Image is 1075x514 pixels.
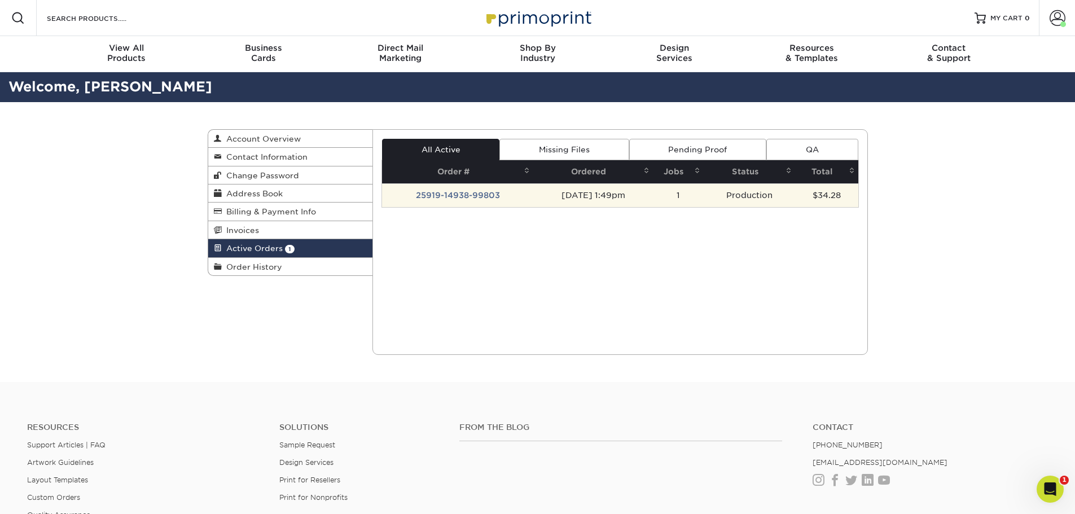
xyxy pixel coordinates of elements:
a: Direct MailMarketing [332,36,469,72]
a: Design Services [279,458,334,467]
th: Order # [382,160,533,183]
a: Artwork Guidelines [27,458,94,467]
span: Order History [222,262,282,271]
h4: From the Blog [459,423,782,432]
a: All Active [382,139,499,160]
td: 25919-14938-99803 [382,183,533,207]
span: Design [606,43,743,53]
a: Pending Proof [629,139,766,160]
span: Address Book [222,189,283,198]
div: Services [606,43,743,63]
a: Active Orders 1 [208,239,373,257]
a: QA [766,139,858,160]
td: [DATE] 1:49pm [533,183,652,207]
span: Shop By [469,43,606,53]
span: Resources [743,43,880,53]
span: Account Overview [222,134,301,143]
div: Industry [469,43,606,63]
td: 1 [653,183,704,207]
span: 1 [1060,476,1069,485]
a: Print for Resellers [279,476,340,484]
a: Sample Request [279,441,335,449]
span: Contact [880,43,1017,53]
td: Production [704,183,795,207]
span: Direct Mail [332,43,469,53]
a: Invoices [208,221,373,239]
a: Custom Orders [27,493,80,502]
a: Billing & Payment Info [208,203,373,221]
div: & Templates [743,43,880,63]
a: Contact& Support [880,36,1017,72]
div: Products [58,43,195,63]
a: View AllProducts [58,36,195,72]
a: Account Overview [208,130,373,148]
th: Ordered [533,160,652,183]
a: Print for Nonprofits [279,493,348,502]
a: Shop ByIndustry [469,36,606,72]
a: Missing Files [499,139,629,160]
span: Business [195,43,332,53]
input: SEARCH PRODUCTS..... [46,11,156,25]
a: Support Articles | FAQ [27,441,106,449]
a: DesignServices [606,36,743,72]
td: $34.28 [795,183,858,207]
span: Contact Information [222,152,308,161]
a: Contact Information [208,148,373,166]
span: Change Password [222,171,299,180]
div: Marketing [332,43,469,63]
a: [EMAIL_ADDRESS][DOMAIN_NAME] [813,458,947,467]
div: & Support [880,43,1017,63]
div: Cards [195,43,332,63]
iframe: Intercom live chat [1037,476,1064,503]
a: Order History [208,258,373,275]
span: 1 [285,245,295,253]
a: Contact [813,423,1048,432]
th: Jobs [653,160,704,183]
span: Active Orders [222,244,283,253]
span: Invoices [222,226,259,235]
img: Primoprint [481,6,594,30]
a: Address Book [208,184,373,203]
span: 0 [1025,14,1030,22]
span: View All [58,43,195,53]
span: MY CART [990,14,1023,23]
th: Total [795,160,858,183]
a: BusinessCards [195,36,332,72]
th: Status [704,160,795,183]
h4: Resources [27,423,262,432]
span: Billing & Payment Info [222,207,316,216]
a: Change Password [208,166,373,184]
h4: Solutions [279,423,442,432]
a: [PHONE_NUMBER] [813,441,883,449]
a: Resources& Templates [743,36,880,72]
a: Layout Templates [27,476,88,484]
